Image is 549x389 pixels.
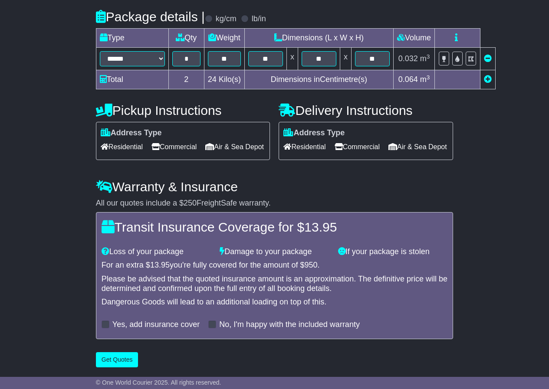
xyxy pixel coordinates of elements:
[101,128,162,138] label: Address Type
[484,54,492,63] a: Remove this item
[96,180,453,194] h4: Warranty & Insurance
[208,75,217,84] span: 24
[340,48,351,70] td: x
[102,220,447,234] h4: Transit Insurance Coverage for $
[398,54,418,63] span: 0.032
[151,140,197,154] span: Commercial
[420,54,430,63] span: m
[112,320,200,330] label: Yes, add insurance cover
[286,48,298,70] td: x
[205,140,264,154] span: Air & Sea Depot
[184,199,197,207] span: 250
[101,140,143,154] span: Residential
[204,70,244,89] td: Kilo(s)
[96,352,138,367] button: Get Quotes
[216,14,237,24] label: kg/cm
[388,140,447,154] span: Air & Sea Depot
[304,220,337,234] span: 13.95
[215,247,333,257] div: Damage to your package
[168,29,204,48] td: Qty
[96,10,205,24] h4: Package details |
[398,75,418,84] span: 0.064
[305,261,318,269] span: 950
[279,103,453,118] h4: Delivery Instructions
[204,29,244,48] td: Weight
[96,70,168,89] td: Total
[97,247,215,257] div: Loss of your package
[96,103,270,118] h4: Pickup Instructions
[283,128,345,138] label: Address Type
[96,199,453,208] div: All our quotes include a $ FreightSafe warranty.
[283,140,325,154] span: Residential
[102,261,447,270] div: For an extra $ you're fully covered for the amount of $ .
[96,379,221,386] span: © One World Courier 2025. All rights reserved.
[96,29,168,48] td: Type
[244,29,393,48] td: Dimensions (L x W x H)
[427,53,430,60] sup: 3
[335,140,380,154] span: Commercial
[168,70,204,89] td: 2
[420,75,430,84] span: m
[252,14,266,24] label: lb/in
[102,297,447,307] div: Dangerous Goods will lead to an additional loading on top of this.
[484,75,492,84] a: Add new item
[244,70,393,89] td: Dimensions in Centimetre(s)
[393,29,434,48] td: Volume
[219,320,360,330] label: No, I'm happy with the included warranty
[102,275,447,293] div: Please be advised that the quoted insurance amount is an approximation. The definitive price will...
[150,261,170,269] span: 13.95
[427,74,430,81] sup: 3
[334,247,452,257] div: If your package is stolen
